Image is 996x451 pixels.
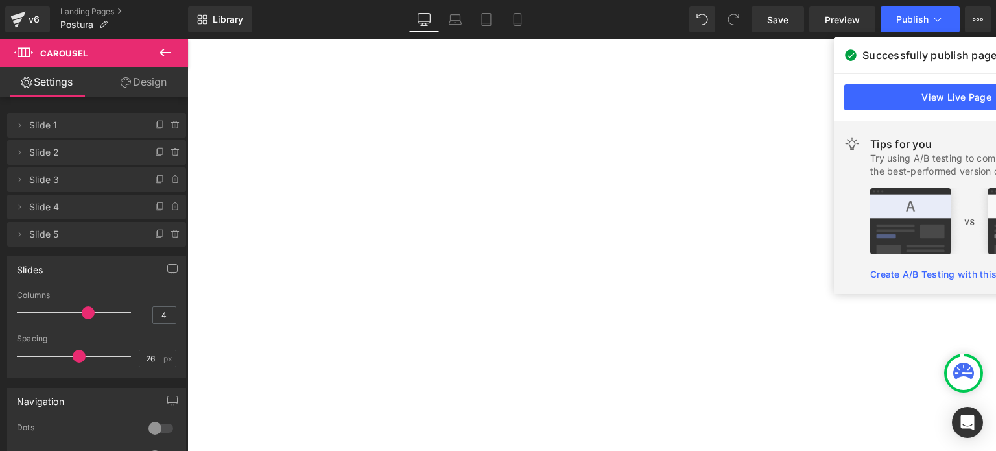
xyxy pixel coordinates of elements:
[26,11,42,28] div: v6
[825,13,860,27] span: Preview
[29,140,138,165] span: Slide 2
[767,13,788,27] span: Save
[965,6,991,32] button: More
[17,389,64,407] div: Navigation
[17,291,176,300] div: Columns
[952,407,983,438] div: Open Intercom Messenger
[689,6,715,32] button: Undo
[60,6,188,17] a: Landing Pages
[809,6,875,32] a: Preview
[97,67,191,97] a: Design
[213,14,243,25] span: Library
[60,19,93,30] span: Postura
[409,6,440,32] a: Desktop
[5,6,50,32] a: v6
[29,222,138,247] span: Slide 5
[720,6,746,32] button: Redo
[163,354,174,363] span: px
[17,334,176,343] div: Spacing
[17,422,136,436] div: Dots
[29,195,138,219] span: Slide 4
[896,14,929,25] span: Publish
[440,6,471,32] a: Laptop
[17,257,43,275] div: Slides
[29,167,138,192] span: Slide 3
[40,48,88,58] span: Carousel
[471,6,502,32] a: Tablet
[881,6,960,32] button: Publish
[844,136,860,152] img: light.svg
[502,6,533,32] a: Mobile
[29,113,138,138] span: Slide 1
[188,6,252,32] a: New Library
